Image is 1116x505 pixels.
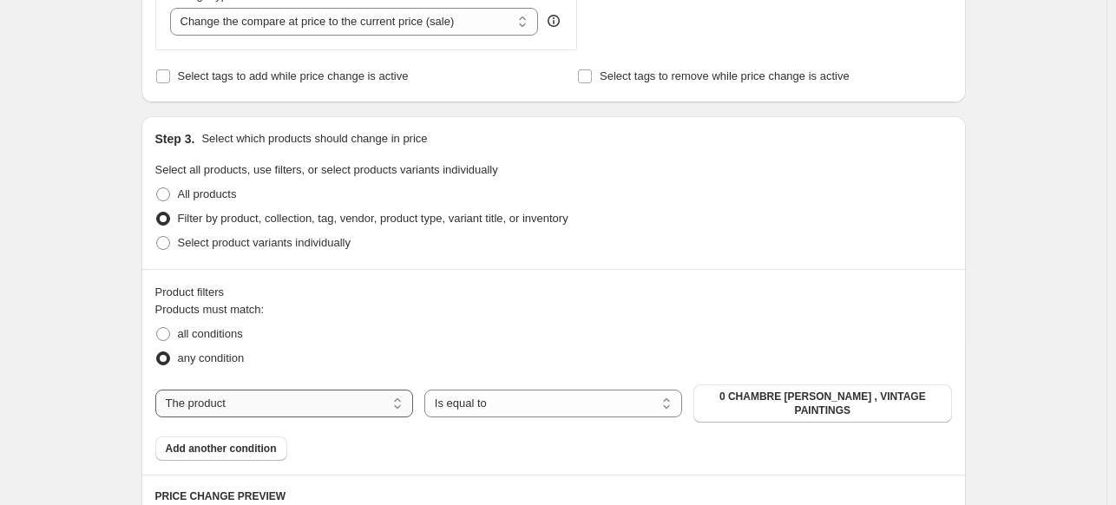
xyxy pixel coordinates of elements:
[178,212,568,225] span: Filter by product, collection, tag, vendor, product type, variant title, or inventory
[693,384,951,423] button: 0 CHAMBRE DE RAPHAËL , VINTAGE PAINTINGS
[155,130,195,148] h2: Step 3.
[155,489,952,503] h6: PRICE CHANGE PREVIEW
[178,69,409,82] span: Select tags to add while price change is active
[155,284,952,301] div: Product filters
[155,436,287,461] button: Add another condition
[155,163,498,176] span: Select all products, use filters, or select products variants individually
[178,327,243,340] span: all conditions
[166,442,277,456] span: Add another condition
[178,351,245,364] span: any condition
[704,390,941,417] span: 0 CHAMBRE [PERSON_NAME] , VINTAGE PAINTINGS
[201,130,427,148] p: Select which products should change in price
[545,12,562,30] div: help
[178,187,237,200] span: All products
[155,303,265,316] span: Products must match:
[178,236,351,249] span: Select product variants individually
[600,69,850,82] span: Select tags to remove while price change is active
